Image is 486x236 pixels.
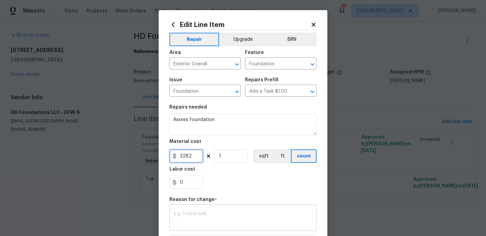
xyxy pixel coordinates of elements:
[308,87,317,96] button: Open
[169,167,195,172] h5: Labor cost
[169,78,182,82] h5: Issue
[169,50,181,55] h5: Area
[253,149,274,163] button: sqft
[308,60,317,69] button: Open
[274,149,291,163] button: ft
[219,33,267,46] button: Upgrade
[232,60,242,69] button: Open
[267,33,317,46] button: BRN
[232,87,242,96] button: Open
[245,78,278,82] h5: Repairs Prefill
[291,149,317,163] button: count
[169,197,215,202] h5: Reason for change
[169,33,219,46] button: Repair
[169,105,207,110] h5: Repairs needed
[245,50,264,55] h5: Feature
[169,114,317,135] textarea: Assess foundation
[169,139,201,144] h5: Material cost
[169,21,310,28] h2: Edit Line Item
